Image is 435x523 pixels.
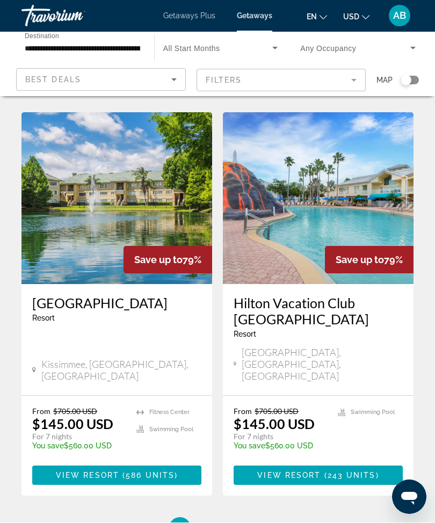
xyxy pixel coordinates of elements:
[307,13,317,21] span: en
[21,113,212,285] img: 2610E01X.jpg
[32,442,64,451] span: You save
[343,9,369,25] button: Change currency
[119,471,178,480] span: ( )
[234,432,327,442] p: For 7 nights
[163,12,215,20] a: Getaways Plus
[149,426,193,433] span: Swimming Pool
[336,255,384,266] span: Save up to
[307,9,327,25] button: Change language
[32,416,113,432] p: $145.00 USD
[149,409,190,416] span: Fitness Center
[53,407,97,416] span: $705.00 USD
[126,471,175,480] span: 586 units
[255,407,299,416] span: $705.00 USD
[21,2,129,30] a: Travorium
[134,255,183,266] span: Save up to
[32,466,201,485] button: View Resort(586 units)
[25,33,59,40] span: Destination
[392,480,426,514] iframe: Button to launch messaging window
[25,76,81,84] span: Best Deals
[163,45,220,53] span: All Start Months
[343,13,359,21] span: USD
[32,295,201,311] a: [GEOGRAPHIC_DATA]
[393,11,406,21] span: AB
[234,442,265,451] span: You save
[32,432,126,442] p: For 7 nights
[234,407,252,416] span: From
[32,314,55,323] span: Resort
[242,347,403,382] span: [GEOGRAPHIC_DATA], [GEOGRAPHIC_DATA], [GEOGRAPHIC_DATA]
[197,69,366,92] button: Filter
[32,442,126,451] p: $560.00 USD
[351,409,395,416] span: Swimming Pool
[234,416,315,432] p: $145.00 USD
[321,471,379,480] span: ( )
[325,246,414,274] div: 79%
[376,73,393,88] span: Map
[257,471,321,480] span: View Resort
[237,12,272,20] a: Getaways
[328,471,376,480] span: 243 units
[32,407,50,416] span: From
[300,45,356,53] span: Any Occupancy
[234,466,403,485] button: View Resort(243 units)
[223,113,414,285] img: 2750O01X.jpg
[124,246,212,274] div: 79%
[41,359,201,382] span: Kissimmee, [GEOGRAPHIC_DATA], [GEOGRAPHIC_DATA]
[386,5,414,27] button: User Menu
[234,442,327,451] p: $560.00 USD
[234,330,256,339] span: Resort
[25,74,177,86] mat-select: Sort by
[56,471,119,480] span: View Resort
[234,295,403,328] a: Hilton Vacation Club [GEOGRAPHIC_DATA]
